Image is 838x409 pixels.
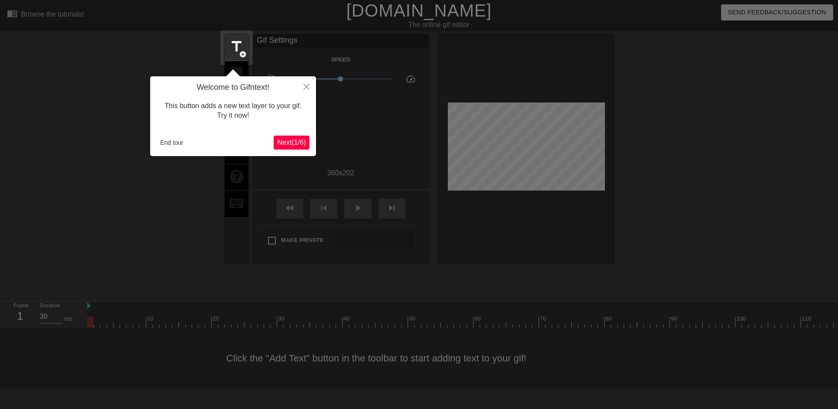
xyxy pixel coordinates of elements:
h4: Welcome to Gifntext! [157,83,309,92]
span: Next ( 1 / 6 ) [277,139,306,146]
button: Next [274,136,309,150]
div: This button adds a new text layer to your gif. Try it now! [157,92,309,130]
button: End tour [157,136,187,149]
button: Close [297,76,316,96]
